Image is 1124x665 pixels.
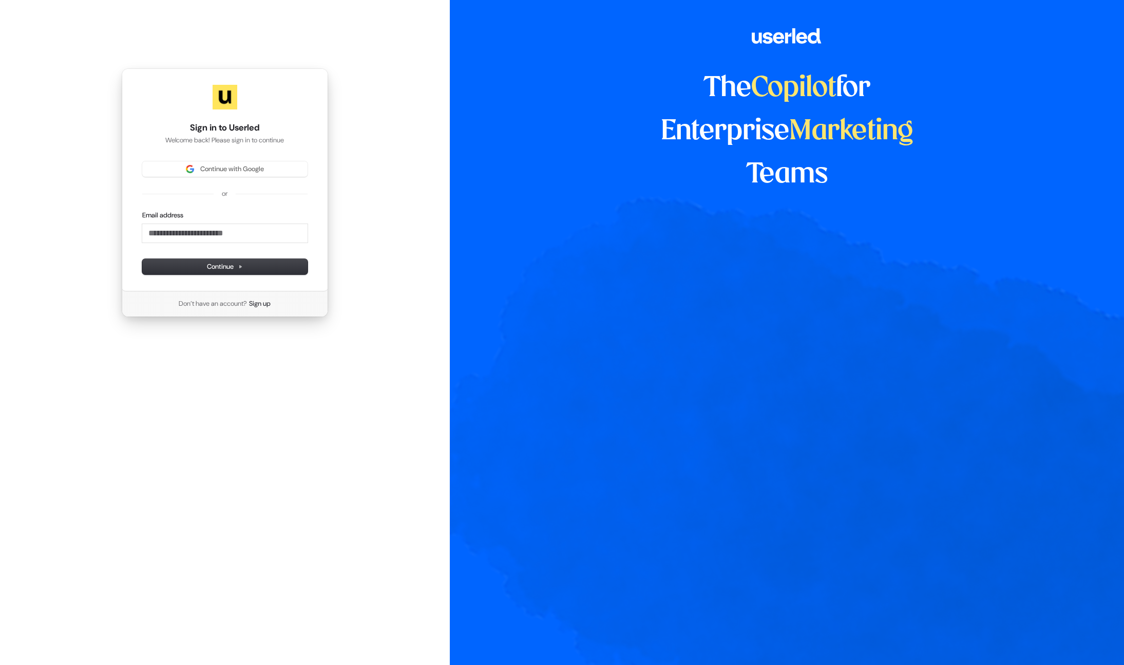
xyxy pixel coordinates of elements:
[142,211,183,220] label: Email address
[142,136,308,145] p: Welcome back! Please sign in to continue
[213,85,237,109] img: Userled
[179,299,247,308] span: Don’t have an account?
[142,161,308,177] button: Sign in with GoogleContinue with Google
[249,299,271,308] a: Sign up
[142,122,308,134] h1: Sign in to Userled
[789,118,913,145] span: Marketing
[751,75,836,102] span: Copilot
[207,262,243,271] span: Continue
[186,165,194,173] img: Sign in with Google
[626,67,947,196] h1: The for Enterprise Teams
[222,189,227,198] p: or
[200,164,264,174] span: Continue with Google
[142,259,308,274] button: Continue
